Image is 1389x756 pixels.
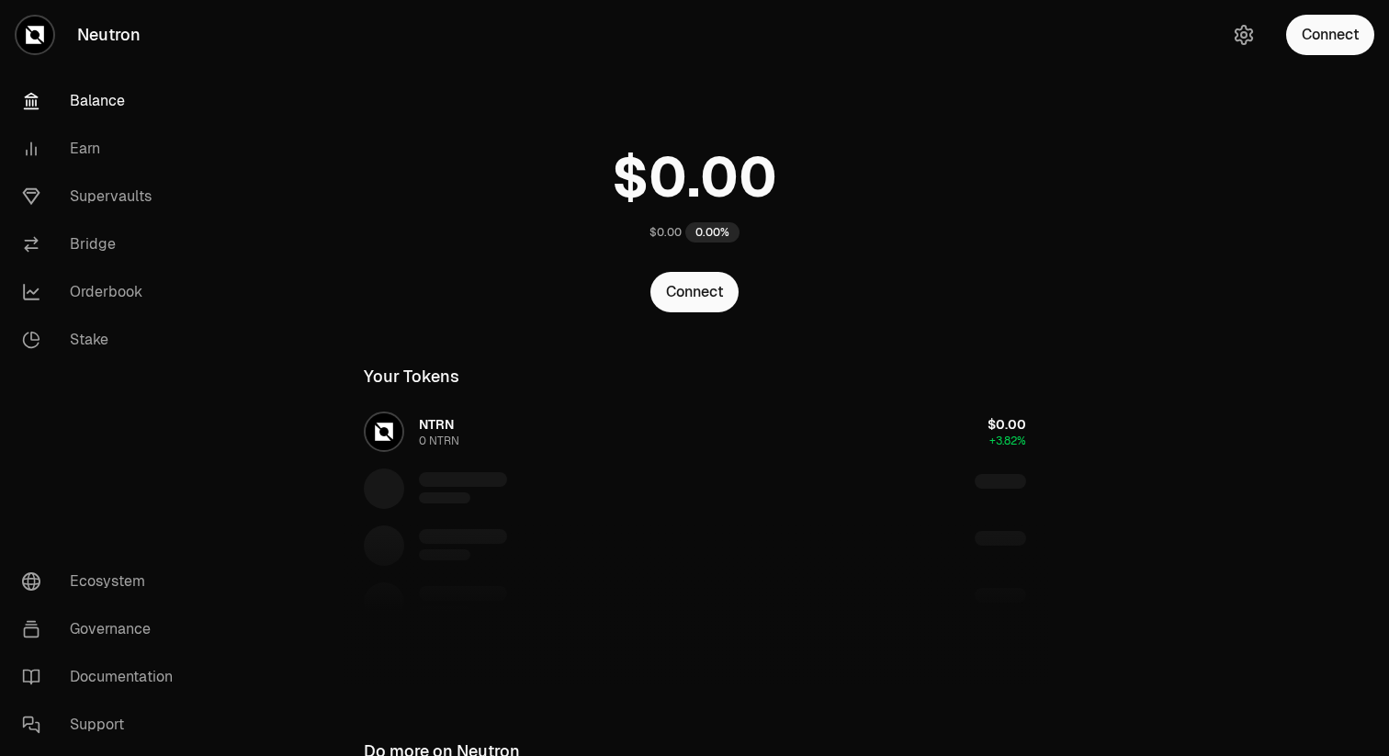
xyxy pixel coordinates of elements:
[7,653,198,701] a: Documentation
[1286,15,1374,55] button: Connect
[7,316,198,364] a: Stake
[685,222,740,243] div: 0.00%
[7,173,198,220] a: Supervaults
[7,268,198,316] a: Orderbook
[7,701,198,749] a: Support
[364,364,459,389] div: Your Tokens
[7,77,198,125] a: Balance
[7,125,198,173] a: Earn
[7,220,198,268] a: Bridge
[7,558,198,605] a: Ecosystem
[7,605,198,653] a: Governance
[650,272,739,312] button: Connect
[649,225,682,240] div: $0.00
